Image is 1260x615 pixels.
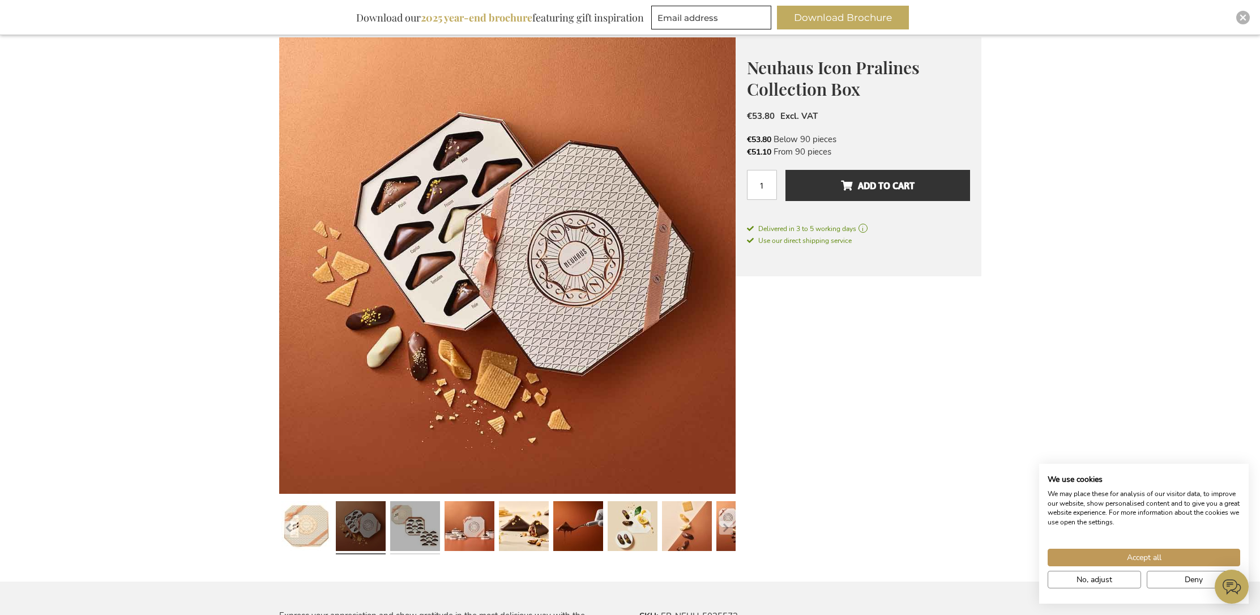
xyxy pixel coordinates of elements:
[1147,571,1240,588] button: Deny all cookies
[747,133,970,146] li: Below 90 pieces
[553,497,603,559] a: Neuhaus Icon Pralines Collection Box - Exclusive Business Gifts
[777,6,909,29] button: Download Brochure
[747,236,852,245] span: Use our direct shipping service
[747,110,775,122] span: €53.80
[1185,574,1203,586] span: Deny
[747,147,771,157] span: €51.10
[651,6,771,29] input: Email address
[1048,549,1240,566] button: Accept all cookies
[421,11,532,24] b: 2025 year-end brochure
[608,497,657,559] a: Neuhaus Icon Pralines Collection Box - Exclusive Business Gifts
[1048,475,1240,485] h2: We use cookies
[499,497,549,559] a: Neuhaus Icon Pralines Collection Box - Exclusive Business Gifts
[716,497,766,559] a: Neuhaus Icon Pralines Collection Box - Exclusive Business Gifts
[747,224,970,234] a: Delivered in 3 to 5 working days
[747,56,920,101] span: Neuhaus Icon Pralines Collection Box
[1236,11,1250,24] div: Close
[662,497,712,559] a: Neuhaus Icon Pralines Collection Box - Exclusive Business Gifts
[279,37,736,494] img: Neuhaus Icon Pralines Collection Box - Exclusive Business Gifts
[281,497,331,559] a: Neuhaus Icon Pralines Collection Box - Exclusive Business Gifts
[1048,489,1240,527] p: We may place these for analysis of our visitor data, to improve our website, show personalised co...
[747,146,970,158] li: From 90 pieces
[351,6,649,29] div: Download our featuring gift inspiration
[1127,552,1161,563] span: Accept all
[747,234,852,246] a: Use our direct shipping service
[390,497,440,559] a: Neuhaus Icon Pralines Collection Box - Exclusive Business Gifts
[780,110,818,122] span: Excl. VAT
[445,497,494,559] a: Neuhaus Icon Pralines Collection Box - Exclusive Business Gifts
[1215,570,1249,604] iframe: belco-activator-frame
[841,177,915,195] span: Add to Cart
[336,497,386,559] a: Neuhaus Icon Pralines Collection Box - Exclusive Business Gifts
[1077,574,1112,586] span: No, adjust
[747,134,771,145] span: €53.80
[785,170,969,201] button: Add to Cart
[651,6,775,33] form: marketing offers and promotions
[1048,571,1141,588] button: Adjust cookie preferences
[747,170,777,200] input: Qty
[1240,14,1246,21] img: Close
